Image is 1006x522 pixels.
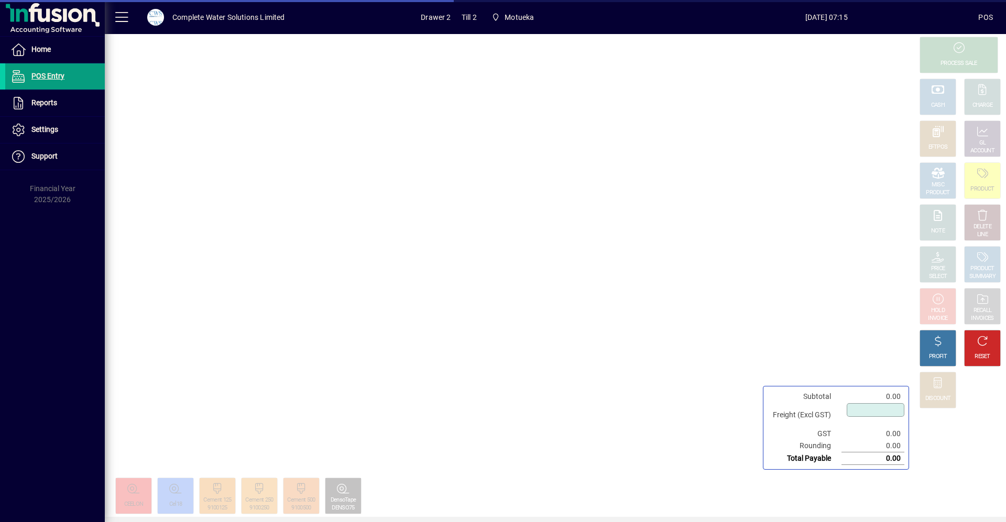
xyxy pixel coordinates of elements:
[978,9,993,26] div: POS
[929,353,947,361] div: PROFIT
[291,504,311,512] div: 9100500
[972,102,993,109] div: CHARGE
[203,496,231,504] div: Cement 125
[505,9,534,26] span: Motueka
[169,501,182,508] div: Cel18
[841,391,904,403] td: 0.00
[768,428,841,440] td: GST
[931,102,945,109] div: CASH
[841,440,904,452] td: 0.00
[931,227,945,235] div: NOTE
[931,307,945,315] div: HOLD
[974,307,992,315] div: RECALL
[5,37,105,63] a: Home
[462,9,477,26] span: Till 2
[925,395,950,403] div: DISCOUNT
[287,496,315,504] div: Cement 500
[928,315,947,323] div: INVOICE
[31,125,58,134] span: Settings
[768,403,841,428] td: Freight (Excl GST)
[929,273,947,281] div: SELECT
[421,9,451,26] span: Drawer 2
[768,391,841,403] td: Subtotal
[970,265,994,273] div: PRODUCT
[979,139,986,147] div: GL
[841,428,904,440] td: 0.00
[841,452,904,465] td: 0.00
[31,152,58,160] span: Support
[932,181,944,189] div: MISC
[928,143,948,151] div: EFTPOS
[5,117,105,143] a: Settings
[970,185,994,193] div: PRODUCT
[245,496,273,504] div: Cement 250
[249,504,269,512] div: 9100250
[31,98,57,107] span: Reports
[975,353,990,361] div: RESET
[172,9,285,26] div: Complete Water Solutions Limited
[768,440,841,452] td: Rounding
[674,9,978,26] span: [DATE] 07:15
[941,60,977,68] div: PROCESS SALE
[931,265,945,273] div: PRICE
[970,147,994,155] div: ACCOUNT
[977,231,988,239] div: LINE
[5,143,105,170] a: Support
[971,315,993,323] div: INVOICES
[926,189,949,197] div: PRODUCT
[331,496,356,504] div: DensoTape
[124,501,144,508] div: CEELON
[207,504,227,512] div: 9100125
[974,223,991,231] div: DELETE
[332,504,354,512] div: DENSO75
[487,8,539,27] span: Motueka
[5,90,105,116] a: Reports
[139,8,172,27] button: Profile
[31,45,51,53] span: Home
[969,273,996,281] div: SUMMARY
[768,452,841,465] td: Total Payable
[31,72,64,80] span: POS Entry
